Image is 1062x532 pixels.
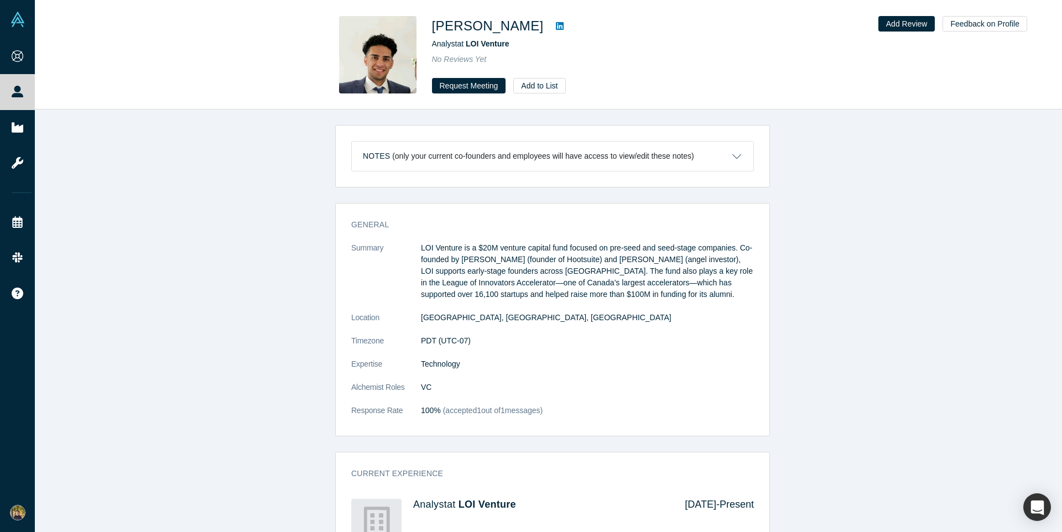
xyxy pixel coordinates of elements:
dd: PDT (UTC-07) [421,335,754,347]
img: Takafumi Kawano's Account [10,505,25,520]
dd: VC [421,382,754,393]
button: Feedback on Profile [943,16,1027,32]
dt: Response Rate [351,405,421,428]
h1: [PERSON_NAME] [432,16,544,36]
span: No Reviews Yet [432,55,487,64]
button: Request Meeting [432,78,506,93]
a: LOI Venture [466,39,509,48]
dt: Timezone [351,335,421,358]
h4: Analyst at [413,499,669,511]
h3: Current Experience [351,468,738,479]
button: Add to List [513,78,565,93]
button: Notes (only your current co-founders and employees will have access to view/edit these notes) [352,142,753,171]
span: (accepted 1 out of 1 messages) [441,406,543,415]
h3: Notes [363,150,390,162]
span: Analyst at [432,39,509,48]
dt: Expertise [351,358,421,382]
button: Add Review [878,16,935,32]
dt: Location [351,312,421,335]
a: LOI Venture [459,499,516,510]
p: LOI Venture is a $20M venture capital fund focused on pre-seed and seed-stage companies. Co-found... [421,242,754,300]
span: 100% [421,406,441,415]
img: Arjun Panju's Profile Image [339,16,417,93]
p: (only your current co-founders and employees will have access to view/edit these notes) [392,152,694,161]
img: Alchemist Vault Logo [10,12,25,27]
span: Technology [421,359,460,368]
dt: Alchemist Roles [351,382,421,405]
h3: General [351,219,738,231]
dt: Summary [351,242,421,312]
dd: [GEOGRAPHIC_DATA], [GEOGRAPHIC_DATA], [GEOGRAPHIC_DATA] [421,312,754,324]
